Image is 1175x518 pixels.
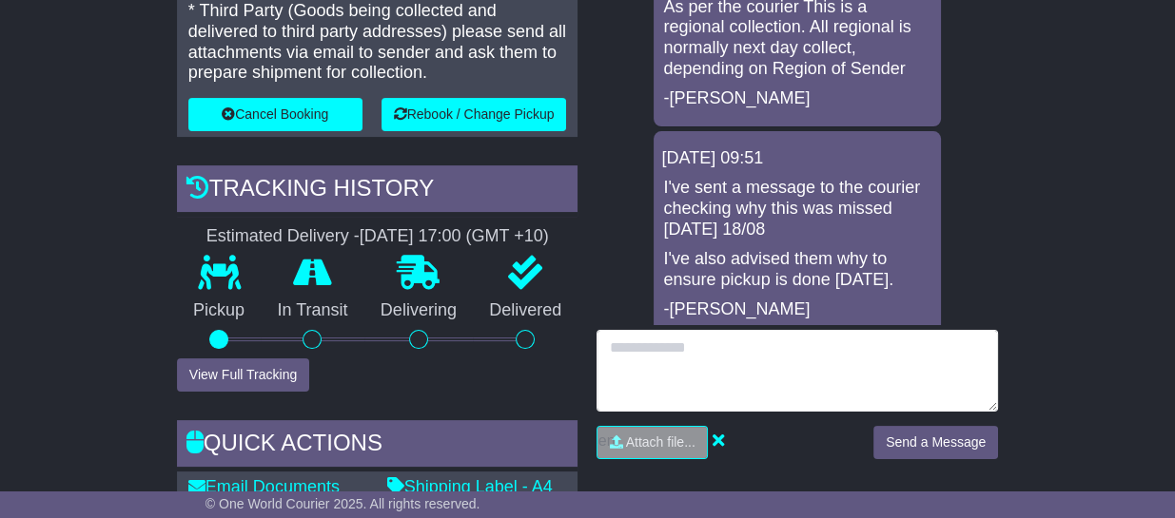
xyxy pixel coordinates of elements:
a: Email Documents [188,477,340,496]
p: * Third Party (Goods being collected and delivered to third party addresses) please send all atta... [188,1,567,83]
div: Estimated Delivery - [177,226,578,247]
div: [DATE] 17:00 (GMT +10) [360,226,549,247]
span: © One World Courier 2025. All rights reserved. [206,496,480,511]
p: -[PERSON_NAME] [663,88,931,109]
button: Send a Message [873,426,998,459]
a: Shipping Label - A4 printer [387,477,553,517]
p: I've also advised them why to ensure pickup is done [DATE]. [663,249,931,290]
button: Cancel Booking [188,98,362,131]
div: [DATE] 09:51 [661,148,933,169]
p: Delivering [364,300,473,321]
p: In Transit [261,300,363,321]
button: Rebook / Change Pickup [382,98,567,131]
p: Pickup [177,300,261,321]
p: I've sent a message to the courier checking why this was missed [DATE] 18/08 [663,178,931,240]
button: View Full Tracking [177,358,309,392]
div: Tracking history [177,165,578,217]
div: Quick Actions [177,420,578,471]
p: -[PERSON_NAME] [663,299,931,320]
p: Delivered [473,300,578,321]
